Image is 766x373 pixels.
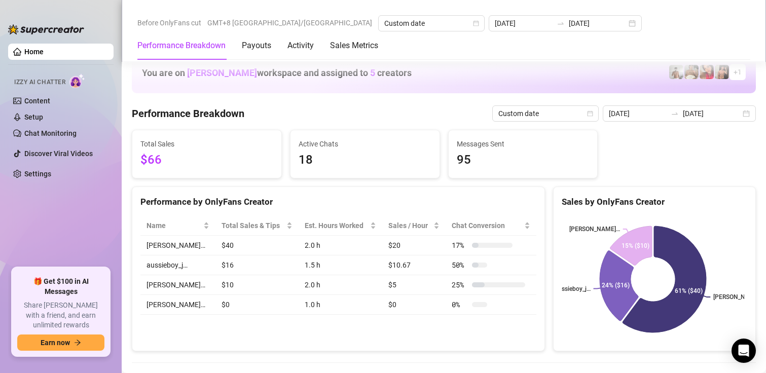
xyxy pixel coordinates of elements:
th: Chat Conversion [446,216,536,236]
input: Start date [495,18,553,29]
span: calendar [587,110,593,117]
img: logo-BBDzfeDw.svg [8,24,84,34]
span: calendar [473,20,479,26]
span: Messages Sent [457,138,590,150]
div: Performance by OnlyFans Creator [140,195,536,209]
button: Earn nowarrow-right [17,334,104,351]
div: Open Intercom Messenger [732,339,756,363]
td: aussieboy_j… [140,255,215,275]
td: $40 [215,236,299,255]
span: $66 [140,151,273,170]
span: Chat Conversion [452,220,522,231]
h4: Performance Breakdown [132,106,244,121]
text: [PERSON_NAME]… [569,226,620,233]
span: GMT+8 [GEOGRAPHIC_DATA]/[GEOGRAPHIC_DATA] [207,15,372,30]
span: Sales / Hour [388,220,431,231]
span: 95 [457,151,590,170]
span: swap-right [557,19,565,27]
a: Settings [24,170,51,178]
span: 17 % [452,240,468,251]
div: Sales by OnlyFans Creator [562,195,747,209]
span: Izzy AI Chatter [14,78,65,87]
span: 🎁 Get $100 in AI Messages [17,277,104,296]
span: Share [PERSON_NAME] with a friend, and earn unlimited rewards [17,301,104,330]
input: End date [569,18,627,29]
img: aussieboy_j [669,65,683,79]
a: Home [24,48,44,56]
span: + 1 [734,66,742,78]
img: AI Chatter [69,73,85,88]
div: Sales Metrics [330,40,378,52]
span: swap-right [671,109,679,118]
td: $10 [215,275,299,295]
span: Total Sales [140,138,273,150]
div: Activity [287,40,314,52]
span: [PERSON_NAME] [187,67,257,78]
th: Sales / Hour [382,216,446,236]
th: Name [140,216,215,236]
td: $16 [215,255,299,275]
span: Before OnlyFans cut [137,15,201,30]
td: $0 [215,295,299,315]
text: [PERSON_NAME]… [714,293,764,301]
span: 50 % [452,259,468,271]
td: 2.0 h [299,236,382,255]
span: 18 [299,151,431,170]
span: 25 % [452,279,468,290]
span: Active Chats [299,138,431,150]
td: $0 [382,295,446,315]
td: [PERSON_NAME]… [140,295,215,315]
span: 5 [370,67,375,78]
td: $5 [382,275,446,295]
td: 1.5 h [299,255,382,275]
span: to [557,19,565,27]
a: Content [24,97,50,105]
td: [PERSON_NAME]… [140,275,215,295]
span: Custom date [498,106,593,121]
td: 2.0 h [299,275,382,295]
th: Total Sales & Tips [215,216,299,236]
div: Payouts [242,40,271,52]
span: Total Sales & Tips [222,220,284,231]
a: Discover Viral Videos [24,150,93,158]
img: Aussieboy_jfree [684,65,699,79]
span: Earn now [41,339,70,347]
span: to [671,109,679,118]
td: 1.0 h [299,295,382,315]
div: Est. Hours Worked [305,220,368,231]
td: [PERSON_NAME]… [140,236,215,255]
a: Setup [24,113,43,121]
td: $10.67 [382,255,446,275]
img: Zach [715,65,729,79]
span: arrow-right [74,339,81,346]
text: aussieboy_j… [555,285,591,292]
img: Vanessa [700,65,714,79]
a: Chat Monitoring [24,129,77,137]
input: End date [683,108,741,119]
div: Performance Breakdown [137,40,226,52]
span: Custom date [384,16,479,31]
input: Start date [609,108,667,119]
span: 0 % [452,299,468,310]
h1: You are on workspace and assigned to creators [142,67,412,79]
span: Name [147,220,201,231]
td: $20 [382,236,446,255]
